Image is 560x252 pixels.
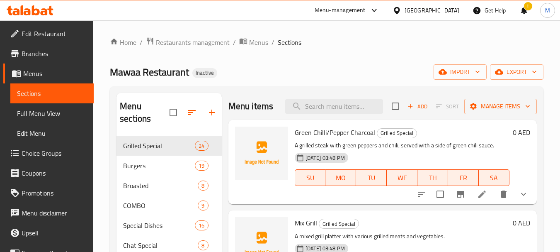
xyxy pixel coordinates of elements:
span: 8 [198,242,208,250]
button: SU [295,169,326,186]
span: Sections [278,37,301,47]
span: Green Chilli/Pepper Charcoal [295,126,375,139]
button: SA [479,169,509,186]
span: Edit Restaurant [22,29,87,39]
span: COMBO [123,201,198,210]
div: Broasted [123,181,198,191]
a: Home [110,37,136,47]
div: items [198,201,208,210]
span: Chat Special [123,240,198,250]
svg: Show Choices [519,189,528,199]
button: Branch-specific-item [451,184,470,204]
button: sort-choices [412,184,432,204]
span: 9 [198,202,208,210]
button: delete [494,184,514,204]
button: TU [356,169,387,186]
span: import [440,67,480,77]
span: Sections [17,88,87,98]
span: SA [482,172,506,184]
button: TH [417,169,448,186]
div: COMBO9 [116,196,221,215]
p: A mixed grill platter with various grilled meats and vegetables. [295,231,509,242]
a: Sections [10,83,94,103]
div: Grilled Special [377,128,417,138]
div: items [198,240,208,250]
span: M [545,6,550,15]
span: Promotions [22,188,87,198]
a: Branches [3,44,94,64]
span: Coupons [22,168,87,178]
div: Special Dishes [123,220,195,230]
a: Edit Restaurant [3,24,94,44]
div: Menu-management [315,5,366,15]
li: / [272,37,274,47]
span: Restaurants management [156,37,230,47]
div: Grilled Special24 [116,136,221,156]
a: Menus [239,37,268,48]
span: Menus [23,69,87,78]
button: WE [387,169,417,186]
span: FR [451,172,475,184]
span: Manage items [471,101,530,112]
button: MO [325,169,356,186]
a: Edit Menu [10,123,94,143]
div: Burgers19 [116,156,221,176]
button: show more [514,184,533,204]
span: Select section [387,98,404,115]
span: Menu disclaimer [22,208,87,218]
span: 24 [195,142,208,150]
h6: 0 AED [513,217,530,229]
span: Inactive [192,69,217,76]
div: items [198,181,208,191]
span: Add item [404,100,431,113]
input: search [285,99,383,114]
span: Mix Grill [295,217,317,229]
button: import [434,64,487,80]
a: Upsell [3,223,94,243]
a: Restaurants management [146,37,230,48]
h2: Menu items [228,100,274,113]
a: Promotions [3,183,94,203]
div: items [195,220,208,230]
a: Coupons [3,163,94,183]
button: export [490,64,543,80]
span: Mawaa Restaurant [110,63,189,81]
span: Select section first [431,100,464,113]
span: Edit Menu [17,128,87,138]
button: Manage items [464,99,537,114]
span: WE [390,172,414,184]
span: Sort sections [182,103,202,122]
span: Add [406,102,429,111]
span: Grilled Special [123,141,195,151]
span: Choice Groups [22,148,87,158]
div: Inactive [192,68,217,78]
nav: breadcrumb [110,37,543,48]
div: [GEOGRAPHIC_DATA] [405,6,459,15]
div: Broasted8 [116,176,221,196]
div: Burgers [123,161,195,171]
a: Menus [3,64,94,83]
a: Edit menu item [477,189,487,199]
h2: Menu sections [120,100,169,125]
li: / [233,37,236,47]
span: 16 [195,222,208,230]
span: export [497,67,537,77]
button: Add [404,100,431,113]
span: Branches [22,49,87,59]
div: items [195,161,208,171]
span: Grilled Special [377,128,417,138]
li: / [140,37,143,47]
span: Full Menu View [17,108,87,118]
a: Full Menu View [10,103,94,123]
span: TH [421,172,445,184]
h6: 0 AED [513,127,530,138]
span: Grilled Special [319,219,359,229]
span: Menus [249,37,268,47]
span: SU [298,172,322,184]
span: 8 [198,182,208,190]
span: [DATE] 03:48 PM [302,154,348,162]
a: Choice Groups [3,143,94,163]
